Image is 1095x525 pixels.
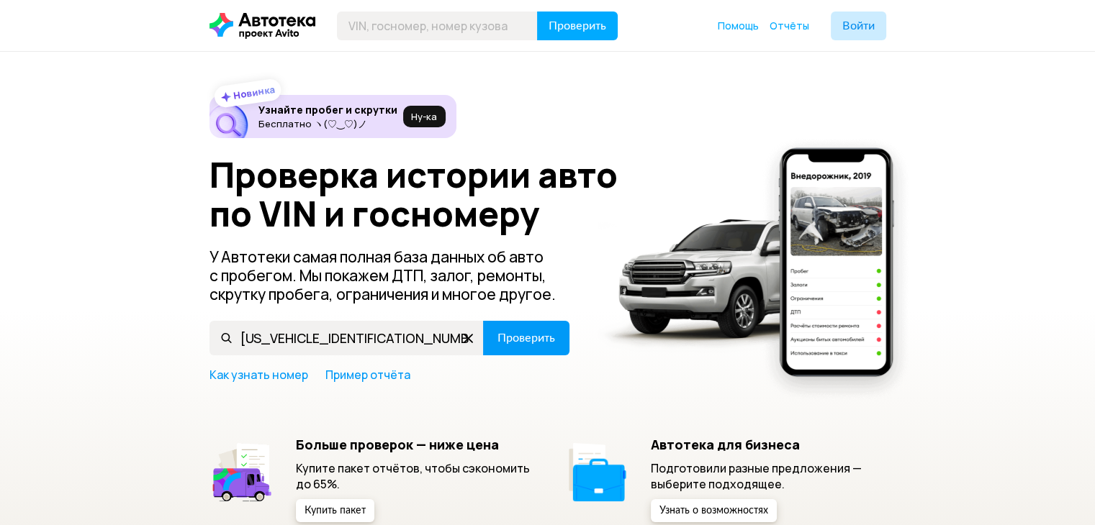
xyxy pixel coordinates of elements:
span: Узнать о возможностях [659,506,768,516]
p: Подготовили разные предложения — выберите подходящее. [651,460,886,492]
span: Войти [842,20,875,32]
h1: Проверка истории авто по VIN и госномеру [209,155,639,233]
h5: Больше проверок — ниже цена [296,437,531,452]
button: Проверить [537,12,618,40]
a: Отчёты [770,19,809,33]
a: Пример отчёта [325,367,410,383]
span: Помощь [718,19,759,32]
p: Купите пакет отчётов, чтобы сэкономить до 65%. [296,460,531,492]
button: Проверить [483,321,569,355]
input: VIN, госномер, номер кузова [337,12,538,40]
button: Купить пакет [296,499,374,522]
button: Узнать о возможностях [651,499,777,522]
span: Купить пакет [305,506,366,516]
p: У Автотеки самая полная база данных об авто с пробегом. Мы покажем ДТП, залог, ремонты, скрутку п... [209,247,571,303]
button: Войти [831,12,886,40]
span: Проверить [549,20,606,32]
p: Бесплатно ヽ(♡‿♡)ノ [258,118,397,129]
h5: Автотека для бизнеса [651,437,886,452]
h6: Узнайте пробег и скрутки [258,104,397,117]
a: Помощь [718,19,759,33]
span: Проверить [497,332,555,344]
input: VIN, госномер, номер кузова [209,321,484,355]
span: Ну‑ка [411,111,437,122]
strong: Новинка [232,83,276,101]
a: Как узнать номер [209,367,308,383]
span: Отчёты [770,19,809,32]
